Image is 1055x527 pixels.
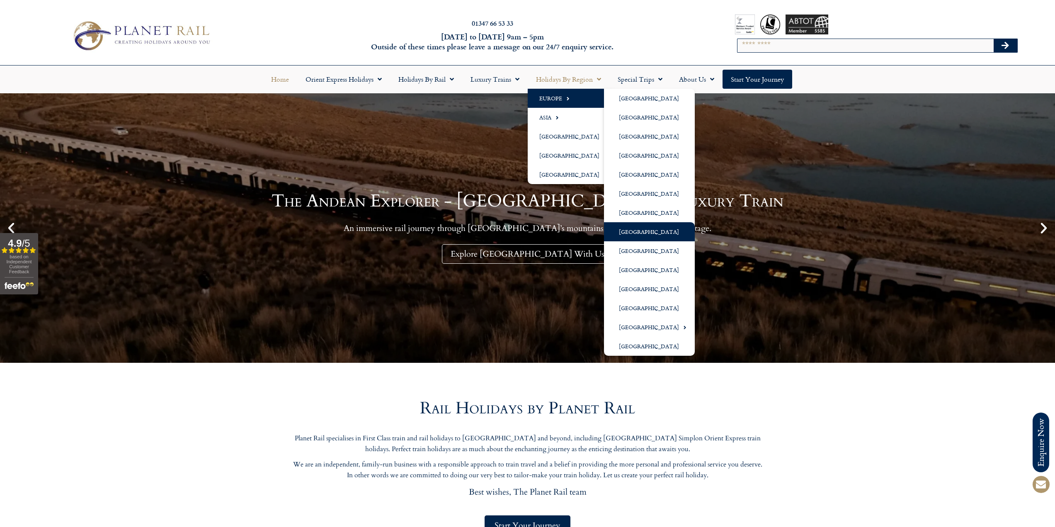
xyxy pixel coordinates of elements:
[604,337,695,356] a: [GEOGRAPHIC_DATA]
[4,221,18,235] div: Previous slide
[994,39,1018,52] button: Search
[604,108,695,127] a: [GEOGRAPHIC_DATA]
[604,203,695,222] a: [GEOGRAPHIC_DATA]
[263,70,297,89] a: Home
[284,32,701,51] h6: [DATE] to [DATE] 9am – 5pm Outside of these times please leave a message on our 24/7 enquiry serv...
[604,146,695,165] a: [GEOGRAPHIC_DATA]
[528,165,615,184] a: [GEOGRAPHIC_DATA]
[604,89,695,108] a: [GEOGRAPHIC_DATA]
[462,70,528,89] a: Luxury Trains
[469,486,587,498] span: Best wishes, The Planet Rail team
[671,70,723,89] a: About Us
[604,127,695,146] a: [GEOGRAPHIC_DATA]
[68,18,213,53] img: Planet Rail Train Holidays Logo
[604,318,695,337] a: [GEOGRAPHIC_DATA]
[528,70,609,89] a: Holidays by Region
[291,400,764,417] h2: Rail Holidays by Planet Rail
[528,89,615,108] a: Europe
[528,146,615,165] a: [GEOGRAPHIC_DATA]
[291,459,764,481] p: We are an independent, family-run business with a responsible approach to train travel and a beli...
[604,260,695,279] a: [GEOGRAPHIC_DATA]
[604,222,695,241] a: [GEOGRAPHIC_DATA]
[390,70,462,89] a: Holidays by Rail
[272,192,783,210] h1: The Andean Explorer - [GEOGRAPHIC_DATA] by Luxury Train
[291,433,764,454] p: Planet Rail specialises in First Class train and rail holidays to [GEOGRAPHIC_DATA] and beyond, i...
[528,108,615,127] a: Asia
[604,184,695,203] a: [GEOGRAPHIC_DATA]
[604,89,695,356] ul: Europe
[4,70,1051,89] nav: Menu
[604,299,695,318] a: [GEOGRAPHIC_DATA]
[723,70,792,89] a: Start your Journey
[609,70,671,89] a: Special Trips
[604,165,695,184] a: [GEOGRAPHIC_DATA]
[472,18,513,28] a: 01347 66 53 33
[272,223,783,233] p: An immersive rail journey through [GEOGRAPHIC_DATA]’s mountains, lakes, and its ancient heritage.
[528,127,615,146] a: [GEOGRAPHIC_DATA]
[604,279,695,299] a: [GEOGRAPHIC_DATA]
[442,244,613,264] a: Explore [GEOGRAPHIC_DATA] With Us
[1037,221,1051,235] div: Next slide
[604,241,695,260] a: [GEOGRAPHIC_DATA]
[297,70,390,89] a: Orient Express Holidays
